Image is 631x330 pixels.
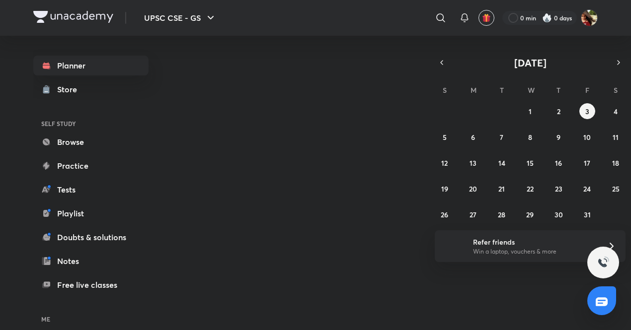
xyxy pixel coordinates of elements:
abbr: October 18, 2025 [612,158,619,168]
button: October 29, 2025 [522,206,538,222]
img: Shivii Singh [581,9,598,26]
img: streak [542,13,552,23]
abbr: October 31, 2025 [584,210,591,219]
button: [DATE] [449,56,612,69]
button: October 21, 2025 [494,181,510,197]
a: Playlist [33,203,149,223]
button: October 23, 2025 [551,181,566,197]
abbr: Wednesday [528,85,535,95]
button: October 2, 2025 [551,103,566,119]
abbr: October 3, 2025 [585,107,589,116]
a: Tests [33,180,149,199]
button: October 4, 2025 [608,103,624,119]
button: October 16, 2025 [551,155,566,171]
abbr: October 19, 2025 [441,184,448,194]
abbr: October 13, 2025 [470,158,476,168]
abbr: Monday [471,85,476,95]
abbr: October 9, 2025 [556,132,560,142]
abbr: October 1, 2025 [529,107,532,116]
button: October 24, 2025 [579,181,595,197]
button: October 17, 2025 [579,155,595,171]
img: ttu [597,257,609,268]
h6: SELF STUDY [33,115,149,132]
button: October 11, 2025 [608,129,624,145]
button: October 28, 2025 [494,206,510,222]
abbr: October 27, 2025 [470,210,476,219]
abbr: October 21, 2025 [498,184,505,194]
a: Notes [33,251,149,271]
abbr: October 17, 2025 [584,158,590,168]
button: UPSC CSE - GS [138,8,223,28]
button: October 26, 2025 [437,206,453,222]
button: October 9, 2025 [551,129,566,145]
button: October 31, 2025 [579,206,595,222]
abbr: October 16, 2025 [555,158,562,168]
abbr: October 14, 2025 [498,158,505,168]
p: Win a laptop, vouchers & more [473,247,595,256]
button: October 30, 2025 [551,206,566,222]
h6: ME [33,311,149,328]
button: October 7, 2025 [494,129,510,145]
abbr: October 7, 2025 [500,132,503,142]
a: Browse [33,132,149,152]
button: October 19, 2025 [437,181,453,197]
img: Company Logo [33,11,113,23]
button: October 14, 2025 [494,155,510,171]
abbr: October 4, 2025 [614,107,618,116]
abbr: October 25, 2025 [612,184,620,194]
button: October 20, 2025 [465,181,481,197]
abbr: October 29, 2025 [526,210,534,219]
abbr: October 6, 2025 [471,132,475,142]
a: Doubts & solutions [33,227,149,247]
abbr: Thursday [556,85,560,95]
abbr: Tuesday [500,85,504,95]
img: referral [443,236,463,256]
h6: Refer friends [473,237,595,247]
abbr: October 26, 2025 [441,210,448,219]
abbr: Friday [585,85,589,95]
button: October 25, 2025 [608,181,624,197]
abbr: Saturday [614,85,618,95]
abbr: October 30, 2025 [554,210,563,219]
abbr: October 15, 2025 [527,158,534,168]
abbr: October 11, 2025 [613,132,619,142]
button: October 1, 2025 [522,103,538,119]
button: October 27, 2025 [465,206,481,222]
button: October 8, 2025 [522,129,538,145]
button: October 12, 2025 [437,155,453,171]
button: avatar [478,10,494,26]
a: Free live classes [33,275,149,295]
button: October 5, 2025 [437,129,453,145]
abbr: October 24, 2025 [583,184,591,194]
a: Store [33,79,149,99]
abbr: October 8, 2025 [528,132,532,142]
abbr: October 5, 2025 [443,132,447,142]
abbr: October 23, 2025 [555,184,562,194]
a: Planner [33,56,149,75]
span: [DATE] [514,56,547,69]
button: October 15, 2025 [522,155,538,171]
div: Store [57,83,83,95]
abbr: October 22, 2025 [527,184,534,194]
button: October 13, 2025 [465,155,481,171]
a: Practice [33,156,149,176]
button: October 3, 2025 [579,103,595,119]
abbr: Sunday [443,85,447,95]
button: October 18, 2025 [608,155,624,171]
img: avatar [482,13,491,22]
abbr: October 28, 2025 [498,210,505,219]
abbr: October 2, 2025 [557,107,560,116]
button: October 10, 2025 [579,129,595,145]
button: October 6, 2025 [465,129,481,145]
abbr: October 12, 2025 [441,158,448,168]
abbr: October 20, 2025 [469,184,477,194]
abbr: October 10, 2025 [583,132,591,142]
button: October 22, 2025 [522,181,538,197]
a: Company Logo [33,11,113,25]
